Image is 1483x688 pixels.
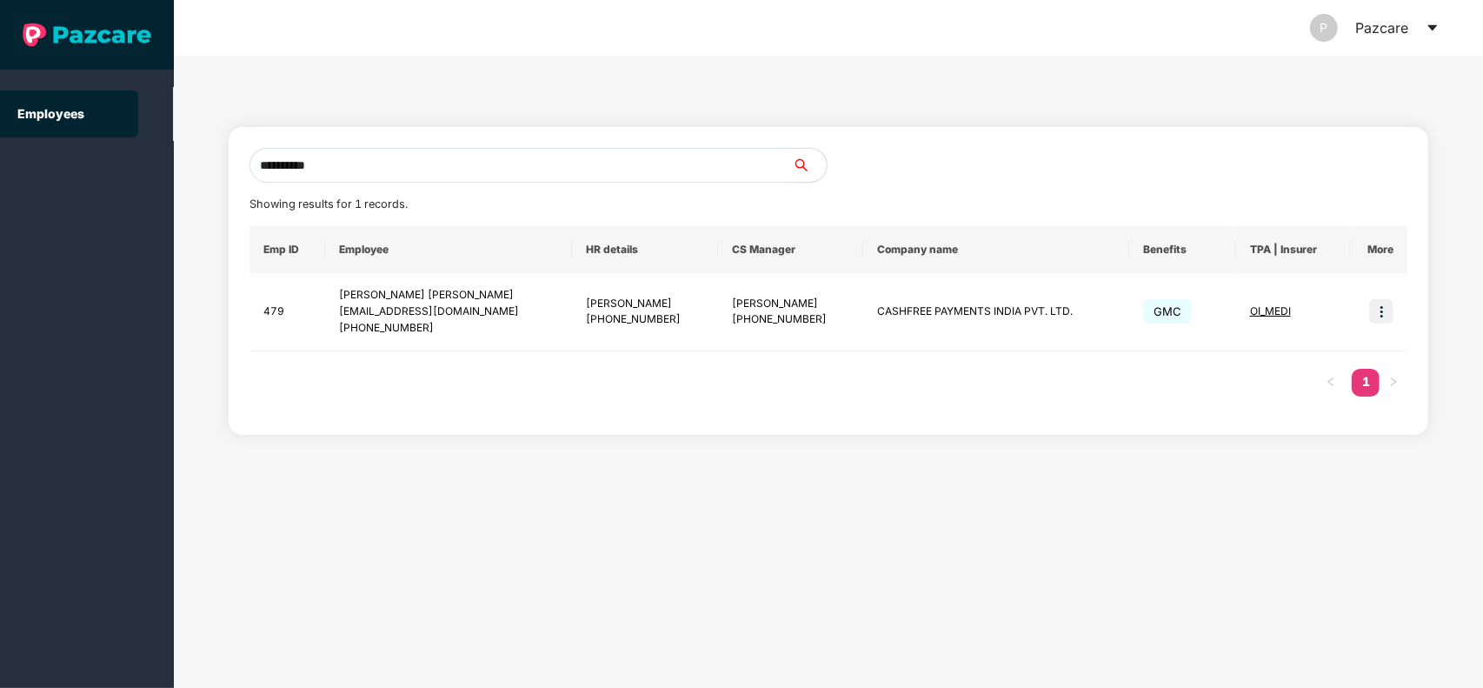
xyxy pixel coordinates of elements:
span: GMC [1143,299,1192,324]
div: [EMAIL_ADDRESS][DOMAIN_NAME] [339,304,558,320]
td: CASHFREE PAYMENTS INDIA PVT. LTD. [863,273,1129,351]
img: icon [1369,299,1393,324]
th: TPA | Insurer [1236,226,1350,273]
li: Previous Page [1317,369,1345,397]
div: [PERSON_NAME] [732,296,850,312]
button: left [1317,369,1345,397]
span: caret-down [1426,21,1440,35]
span: search [791,158,827,172]
span: Showing results for 1 records. [249,197,408,210]
th: Benefits [1129,226,1236,273]
button: search [791,148,828,183]
th: More [1350,226,1408,273]
th: CS Manager [718,226,864,273]
button: right [1380,369,1407,397]
th: Employee [325,226,572,273]
div: [PHONE_NUMBER] [339,320,558,337]
span: OI_MEDI [1250,304,1291,317]
div: [PHONE_NUMBER] [586,311,704,328]
div: [PERSON_NAME] [PERSON_NAME] [339,287,558,304]
li: Next Page [1380,369,1407,397]
th: Emp ID [249,226,325,273]
a: Employees [17,106,84,121]
li: 1 [1352,369,1380,397]
td: 479 [249,273,325,351]
div: [PHONE_NUMBER] [732,311,850,328]
span: right [1388,377,1399,387]
a: 1 [1352,369,1380,395]
span: left [1326,377,1336,387]
span: P [1320,14,1328,42]
div: [PERSON_NAME] [586,296,704,312]
th: HR details [572,226,718,273]
th: Company name [863,226,1129,273]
